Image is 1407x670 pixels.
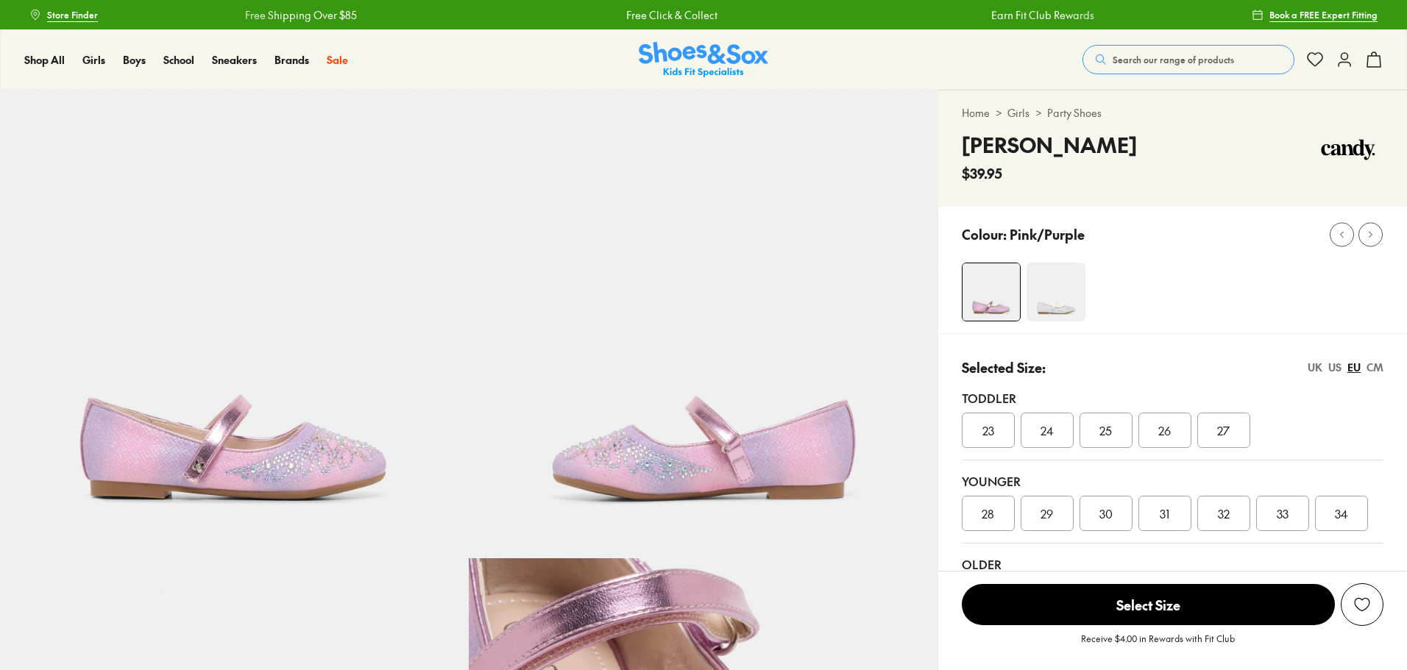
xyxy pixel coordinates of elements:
span: Search our range of products [1113,53,1234,66]
span: Sale [327,52,348,67]
a: Book a FREE Expert Fitting [1252,1,1378,28]
img: 5-558075_1 [469,90,938,558]
p: Pink/Purple [1010,224,1085,244]
span: 29 [1041,505,1053,522]
span: 33 [1277,505,1289,522]
h4: [PERSON_NAME] [962,129,1137,160]
div: UK [1308,360,1322,375]
a: Party Shoes [1047,105,1102,121]
a: Brands [274,52,309,68]
a: Store Finder [29,1,98,28]
span: 31 [1160,505,1169,522]
span: 27 [1217,421,1230,439]
button: Select Size [962,583,1335,626]
span: Shop All [24,52,65,67]
a: Earn Fit Club Rewards [921,7,1024,23]
a: Shop All [24,52,65,68]
span: 30 [1099,505,1113,522]
div: Toddler [962,389,1383,407]
img: 4-502404_1 [1027,263,1085,321]
span: 28 [982,505,994,522]
a: Girls [82,52,105,68]
p: Colour: [962,224,1007,244]
span: 25 [1099,421,1112,439]
a: Boys [123,52,146,68]
div: EU [1347,360,1361,375]
span: Select Size [962,584,1335,625]
a: Home [962,105,990,121]
p: Receive $4.00 in Rewards with Fit Club [1081,632,1235,658]
span: Book a FREE Expert Fitting [1269,8,1378,21]
img: 4-558074_1 [963,263,1020,321]
span: Sneakers [212,52,257,67]
span: Girls [82,52,105,67]
div: Older [962,555,1383,573]
span: Store Finder [47,8,98,21]
a: Sale [327,52,348,68]
a: Girls [1007,105,1029,121]
a: Sneakers [212,52,257,68]
a: Free Click & Collect [556,7,647,23]
span: 23 [982,421,994,439]
div: Younger [962,472,1383,490]
div: US [1328,360,1342,375]
span: School [163,52,194,67]
div: CM [1367,360,1383,375]
button: Search our range of products [1082,45,1294,74]
span: $39.95 [962,163,1002,183]
a: Free Shipping Over $85 [174,7,286,23]
img: Vendor logo [1313,129,1383,174]
img: SNS_Logo_Responsive.svg [639,42,768,78]
span: 24 [1041,421,1054,439]
span: 34 [1335,505,1348,522]
span: 26 [1158,421,1171,439]
div: > > [962,105,1383,121]
a: School [163,52,194,68]
span: Brands [274,52,309,67]
span: 32 [1218,505,1230,522]
button: Add to Wishlist [1341,583,1383,626]
span: Boys [123,52,146,67]
a: Shoes & Sox [639,42,768,78]
p: Selected Size: [962,357,1046,377]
